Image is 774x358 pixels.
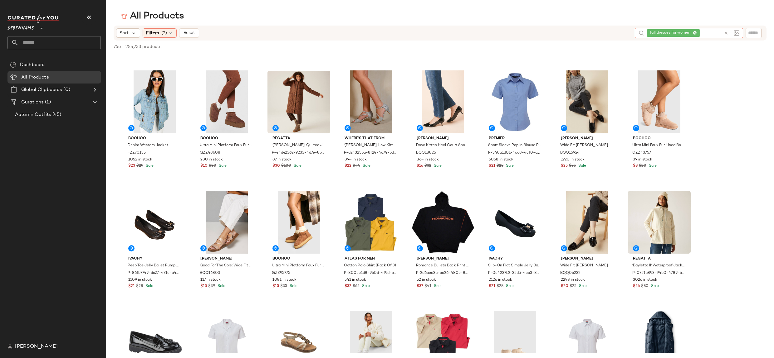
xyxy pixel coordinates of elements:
[267,191,330,254] img: gzz95775_chestnut_xl
[484,70,546,133] img: m5055805356994_mid%20blue_xl
[561,163,568,169] span: $25
[560,270,580,276] span: BQQ06232
[128,163,135,169] span: $23
[650,284,659,288] span: Sale
[344,150,397,156] span: P-a24325ba-8f24-4674-bd83-17fafcd03e1f
[272,150,325,156] span: P-e4de2362-9233-4d7e-8ba8-d2a53fed849f
[633,277,657,283] span: 3026 in stock
[120,30,129,36] span: Sort
[200,136,253,141] span: boohoo
[561,256,614,262] span: [PERSON_NAME]
[648,164,657,168] span: Sale
[128,284,135,289] span: $21
[125,44,161,50] span: 255,733 products
[633,163,638,169] span: $8
[641,284,649,289] span: $80
[344,270,397,276] span: P-800ce1d8-960d-4f9d-b865-68099732be99
[417,163,423,169] span: $16
[272,163,280,169] span: $30
[200,163,208,169] span: $10
[272,157,291,163] span: 87 in stock
[345,277,366,283] span: 541 in stock
[417,277,436,283] span: 52 in stock
[345,256,397,262] span: Atlas for Men
[51,111,61,118] span: (45)
[280,284,287,289] span: $35
[632,263,685,269] span: 'Bayletta II' Waterproof Jacket
[123,191,186,254] img: m5056497489496_black_xl
[200,157,223,163] span: 280 in stock
[433,164,442,168] span: Sale
[417,136,469,141] span: [PERSON_NAME]
[561,136,614,141] span: [PERSON_NAME]
[628,70,691,133] img: gzz43757_mocha_xl
[416,270,469,276] span: P-2d6aec3a-ca26-480e-8276-0712100cc05c
[561,277,585,283] span: 2298 in stock
[345,157,367,163] span: 894 in stock
[128,270,180,276] span: P-86fb7749-dc27-471e-a468-1f957fee5815
[62,86,70,93] span: (0)
[361,164,370,168] span: Sale
[639,30,644,36] img: svg%3e
[15,343,58,351] span: [PERSON_NAME]
[505,164,514,168] span: Sale
[488,143,541,148] span: Short Sleeve Poplin Blouse Plain Work Shirt
[489,277,512,283] span: 2126 in stock
[288,284,297,288] span: Sale
[416,263,469,269] span: Romance Bullets Back Print Hoodie
[200,284,207,289] span: $15
[216,284,225,288] span: Sale
[128,277,152,283] span: 1109 in stock
[497,163,503,169] span: $28
[21,74,49,81] span: All Products
[424,163,431,169] span: $32
[128,136,181,141] span: boohoo
[412,70,474,133] img: bqq18825_true%20black_xl
[577,164,586,168] span: Sale
[639,163,646,169] span: $20
[489,136,541,141] span: Premier
[195,70,258,133] img: gzz48608_chocolate_xl
[136,163,143,169] span: $29
[272,256,325,262] span: boohoo
[128,256,181,262] span: IVACHY
[489,157,513,163] span: 5058 in stock
[10,62,16,68] img: svg%3e
[183,31,195,36] span: Reset
[121,10,184,22] div: All Products
[417,157,439,163] span: 864 in stock
[200,143,252,148] span: Ultra Mini Platform Faux Fur Lined Boots
[353,163,360,169] span: $44
[218,164,227,168] span: Sale
[353,284,360,289] span: $65
[569,163,576,169] span: $35
[7,14,61,23] img: cfy_white_logo.C9jOOHJF.svg
[632,143,685,148] span: Ultra Mini Faux Fur Lined Boots
[633,284,640,289] span: $56
[272,277,296,283] span: 1081 in stock
[121,13,127,19] img: svg%3e
[208,284,215,289] span: $39
[15,111,51,118] span: Autumn Outfits
[556,191,619,254] img: bqq06232_true%20black_xl
[200,150,220,156] span: GZZ48608
[44,99,51,106] span: (1)
[560,143,608,148] span: Wide Fit [PERSON_NAME]
[484,191,546,254] img: m5056497432775_black_xl
[281,163,291,169] span: $100
[128,150,146,156] span: FZZ70135
[489,163,495,169] span: $21
[345,284,351,289] span: $32
[272,263,325,269] span: Ultra Mini Platform Faux Fur Lined Boots
[417,284,423,289] span: $37
[632,270,685,276] span: P-0751a893-94b0-4789-b4d7-24e771d5cb9d
[345,136,397,141] span: Where's That From
[578,284,587,288] span: Sale
[650,30,693,36] span: fall dresses for women
[200,277,221,283] span: 117 in stock
[560,150,580,156] span: BQQ15924
[561,284,568,289] span: $20
[424,284,431,289] span: $41
[114,44,123,50] span: 76 of
[209,163,216,169] span: $30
